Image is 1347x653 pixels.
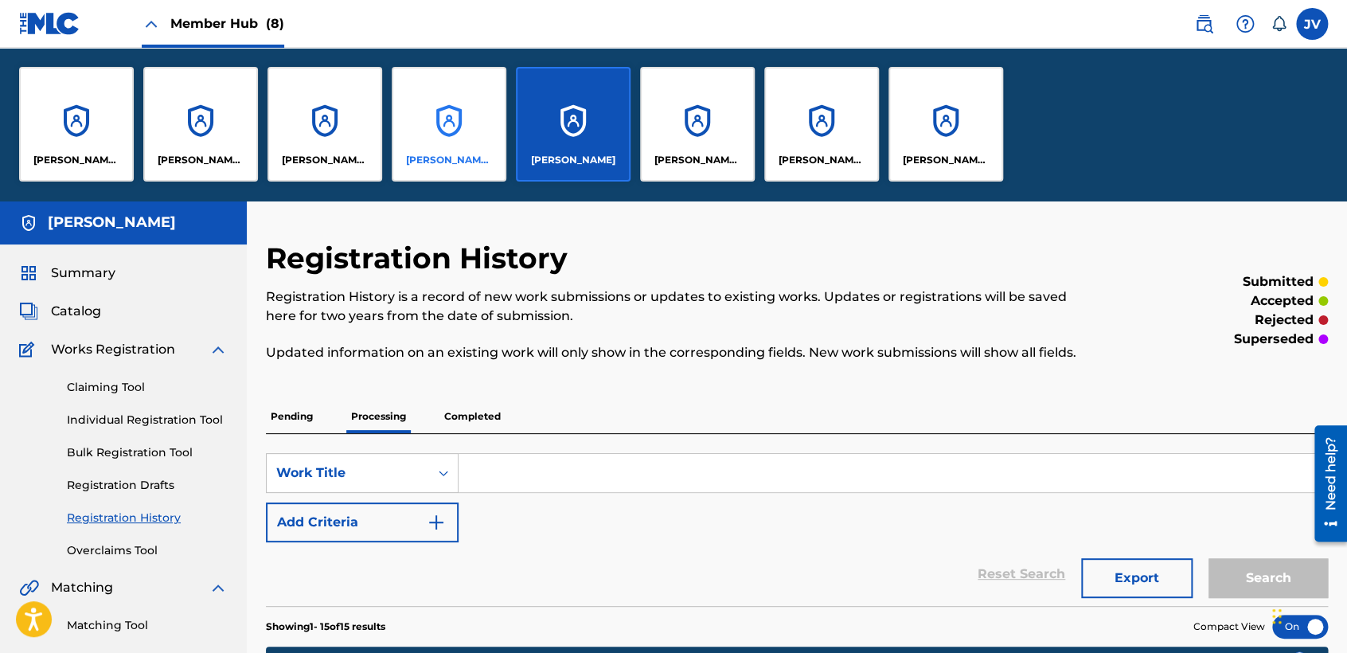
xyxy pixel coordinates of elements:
a: Overclaims Tool [67,542,228,559]
a: Public Search [1188,8,1220,40]
img: Matching [19,578,39,597]
img: expand [209,578,228,597]
img: 9d2ae6d4665cec9f34b9.svg [427,513,446,532]
img: Catalog [19,302,38,321]
div: Arrastrar [1272,592,1282,640]
a: Registration History [67,510,228,526]
p: rejected [1255,311,1314,330]
p: accepted [1251,291,1314,311]
p: Luis samuel Bastardo Gonzalez [903,153,990,167]
img: Accounts [19,213,38,233]
div: User Menu [1296,8,1328,40]
p: Kevin Noriel Dominguez Duran [779,153,865,167]
span: Compact View [1193,620,1265,634]
span: Summary [51,264,115,283]
iframe: Chat Widget [1267,577,1347,653]
img: MLC Logo [19,12,80,35]
div: Notifications [1271,16,1286,32]
p: Josue Balderrama Carreño [531,153,615,167]
a: Accounts[PERSON_NAME] [PERSON_NAME] [764,67,879,182]
a: Accounts[PERSON_NAME] [PERSON_NAME] [888,67,1003,182]
iframe: Resource Center [1302,420,1347,548]
a: Individual Registration Tool [67,412,228,428]
img: Works Registration [19,340,40,359]
p: Jose Alfredo Lopez Alfredo [406,153,493,167]
a: Claiming Tool [67,379,228,396]
p: JORGE VÁZQUEZ GUERRA [282,153,369,167]
a: Accounts[PERSON_NAME] [PERSON_NAME] [267,67,382,182]
p: ALEXIS EMMANUEL HERNANDEZ [33,153,120,167]
p: submitted [1243,272,1314,291]
p: Showing 1 - 15 of 15 results [266,620,385,634]
p: Registration History is a record of new work submissions or updates to existing works. Updates or... [266,287,1083,326]
p: Updated information on an existing work will only show in the corresponding fields. New work subm... [266,343,1083,362]
span: Catalog [51,302,101,321]
img: help [1236,14,1255,33]
p: superseded [1234,330,1314,349]
button: Export [1081,558,1193,598]
span: (8) [266,16,284,31]
a: Accounts[PERSON_NAME] Yahasir [PERSON_NAME] [143,67,258,182]
span: Matching [51,578,113,597]
a: Accounts[PERSON_NAME] [PERSON_NAME] [19,67,134,182]
div: Help [1229,8,1261,40]
a: Registration Drafts [67,477,228,494]
h5: Josue Balderrama Carreño [48,213,176,232]
img: Close [142,14,161,33]
button: Add Criteria [266,502,459,542]
a: Accounts[PERSON_NAME] [PERSON_NAME] [640,67,755,182]
p: Pending [266,400,318,433]
img: expand [209,340,228,359]
p: Processing [346,400,411,433]
div: Work Title [276,463,420,483]
a: SummarySummary [19,264,115,283]
a: CatalogCatalog [19,302,101,321]
form: Search Form [266,453,1328,606]
h2: Registration History [266,240,576,276]
span: Works Registration [51,340,175,359]
a: Accounts[PERSON_NAME] [516,67,631,182]
img: search [1194,14,1213,33]
a: Matching Tool [67,617,228,634]
div: Widget de chat [1267,577,1347,653]
a: Bulk Registration Tool [67,444,228,461]
p: Completed [439,400,506,433]
p: David Yahasir Ornelas Carreño [158,153,244,167]
a: Accounts[PERSON_NAME] [PERSON_NAME] [392,67,506,182]
img: Summary [19,264,38,283]
p: Julio Cesar Inclan Lopez [654,153,741,167]
span: Member Hub [170,14,284,33]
